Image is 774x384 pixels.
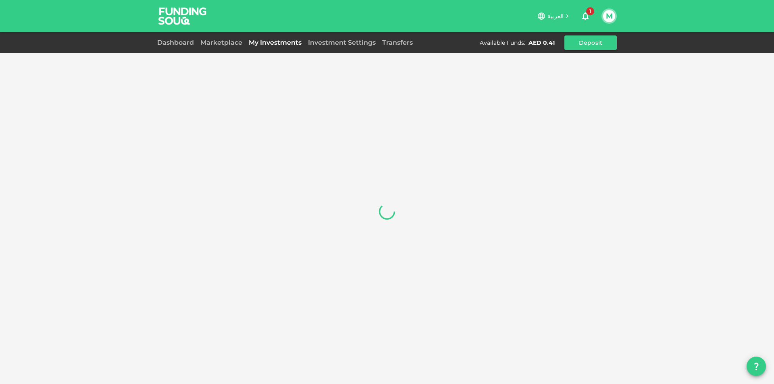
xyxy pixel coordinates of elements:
[564,35,617,50] button: Deposit
[577,8,593,24] button: 1
[379,39,416,46] a: Transfers
[603,10,615,22] button: M
[747,357,766,376] button: question
[157,39,197,46] a: Dashboard
[528,39,555,47] div: AED 0.41
[480,39,525,47] div: Available Funds :
[547,12,564,20] span: العربية
[586,7,594,15] span: 1
[197,39,246,46] a: Marketplace
[305,39,379,46] a: Investment Settings
[246,39,305,46] a: My Investments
